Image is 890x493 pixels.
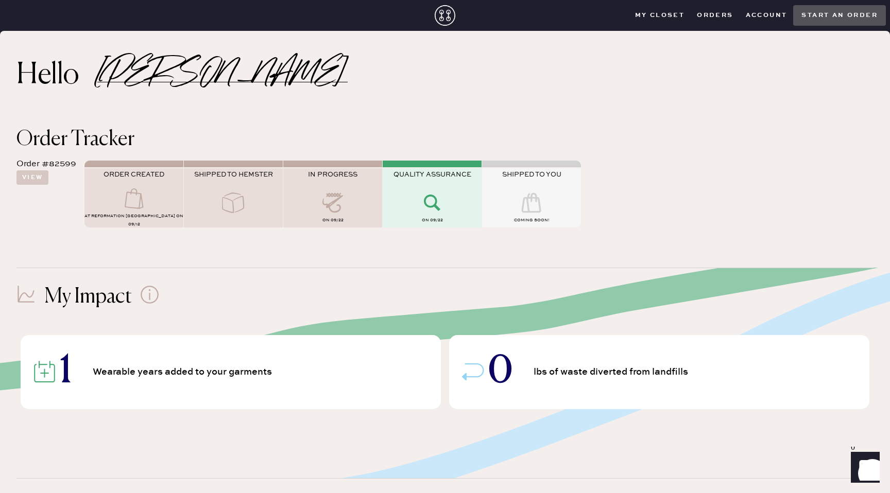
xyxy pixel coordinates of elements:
[514,218,549,223] span: COMING SOON!
[16,158,76,170] div: Order #82599
[841,447,885,491] iframe: Front Chat
[104,170,164,179] span: ORDER CREATED
[691,8,739,23] button: Orders
[534,367,692,377] span: lbs of waste diverted from landfills
[308,170,357,179] span: IN PROGRESS
[60,354,72,390] span: 1
[488,354,512,390] span: 0
[97,69,348,82] h2: [PERSON_NAME]
[629,8,691,23] button: My Closet
[93,367,276,377] span: Wearable years added to your garments
[16,63,97,88] h2: Hello
[793,5,886,26] button: Start an order
[44,285,132,309] h1: My Impact
[422,218,443,223] span: on 09/22
[16,129,134,150] span: Order Tracker
[84,214,183,227] span: AT Reformation [GEOGRAPHIC_DATA] on 09/12
[16,170,48,185] button: View
[322,218,344,223] span: on 09/22
[502,170,561,179] span: SHIPPED TO YOU
[194,170,273,179] span: SHIPPED TO HEMSTER
[393,170,471,179] span: QUALITY ASSURANCE
[740,8,794,23] button: Account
